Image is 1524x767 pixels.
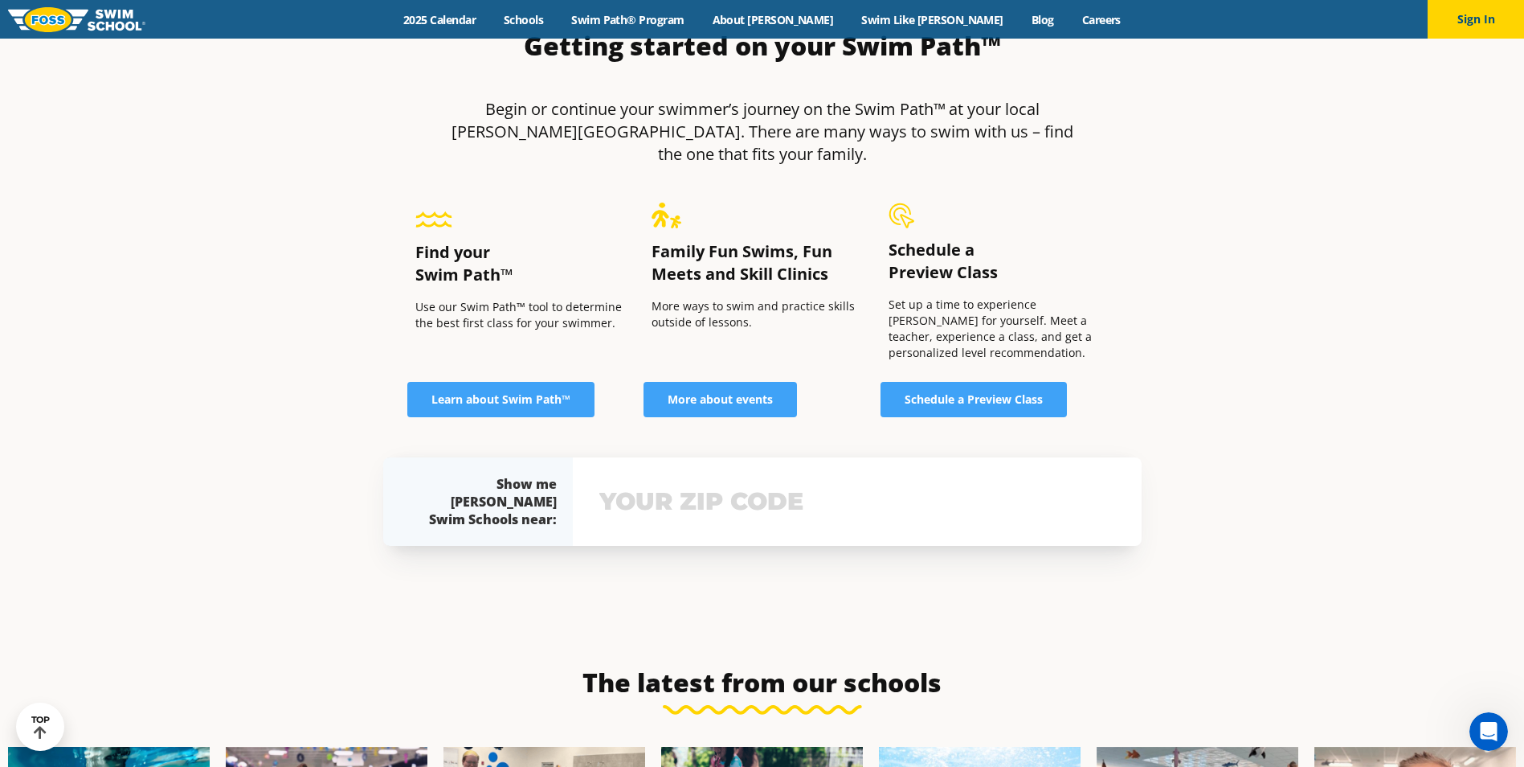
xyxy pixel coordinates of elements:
[698,12,848,27] a: About [PERSON_NAME]
[431,394,570,405] span: Learn about Swim Path™
[407,382,594,417] a: Learn about Swim Path™
[8,7,145,32] img: FOSS Swim School Logo
[848,12,1018,27] a: Swim Like [PERSON_NAME]
[1017,12,1068,27] a: Blog
[905,394,1043,405] span: Schedule a Preview Class
[415,241,516,285] b: Find your Swim Path™
[415,299,622,330] small: Use our Swim Path™ tool to determine the best first class for your swimmer.
[490,12,558,27] a: Schools
[390,12,490,27] a: 2025 Calendar
[558,12,698,27] a: Swim Path® Program
[652,298,855,330] small: More ways to swim and practice skills outside of lessons.
[652,240,832,285] b: Family Fun Swims, Fun Meets and Skill Clinics
[889,297,1092,360] small: Set up a time to experience [PERSON_NAME] for yourself. Meet a teacher, experience a class, and g...
[31,715,50,740] div: TOP
[880,382,1067,417] a: Schedule a Preview Class
[1469,712,1508,751] iframe: Intercom live chat
[415,475,557,528] div: Show me [PERSON_NAME] Swim Schools near:
[383,30,1142,62] h3: Getting started on your Swim Path™
[668,394,773,405] span: More about events
[449,98,1076,166] p: Begin or continue your swimmer’s journey on the Swim Path™ at your local [PERSON_NAME][GEOGRAPHIC...
[889,239,998,283] b: Schedule a Preview Class
[595,478,1119,525] input: YOUR ZIP CODE
[1068,12,1134,27] a: Careers
[644,382,797,417] a: More about events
